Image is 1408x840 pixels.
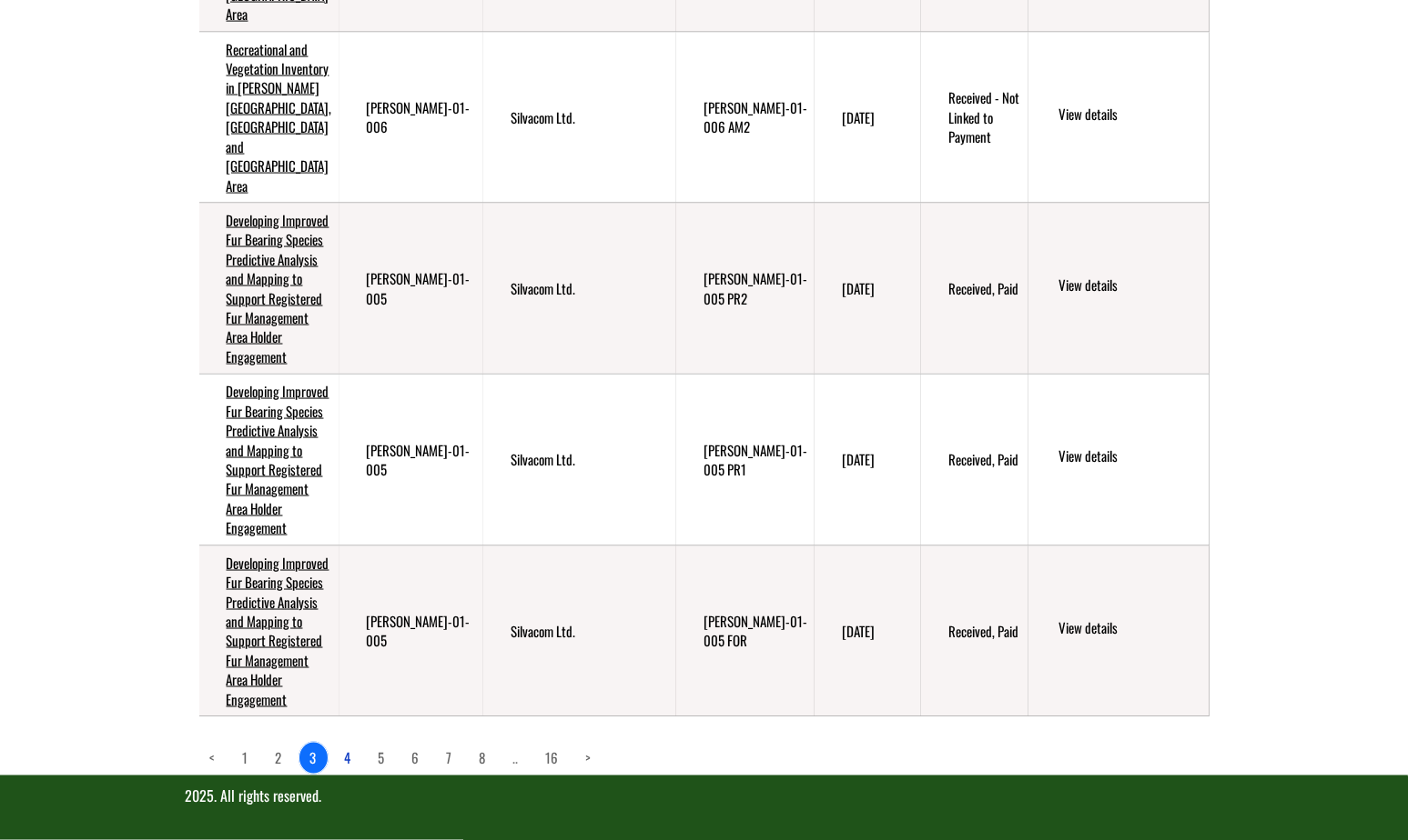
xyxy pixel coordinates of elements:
a: View details [1059,618,1201,640]
time: [DATE] [842,621,875,641]
td: Developing Improved Fur Bearing Species Predictive Analysis and Mapping to Support Registered Fur... [199,545,339,716]
td: Developing Improved Fur Bearing Species Predictive Analysis and Mapping to Support Registered Fur... [199,203,339,374]
td: FRIP-SILVA-01-005 PR2 [676,203,815,374]
a: page 7 [436,743,463,774]
td: Silvacom Ltd. [483,203,676,374]
p: 2025 [186,786,1223,807]
a: Previous page [199,743,227,774]
a: Developing Improved Fur Bearing Species Predictive Analysis and Mapping to Support Registered Fur... [227,381,329,537]
a: View details [1059,275,1201,297]
td: 2/28/2025 [815,32,921,203]
td: action menu [1028,203,1209,374]
td: Silvacom Ltd. [483,375,676,545]
time: [DATE] [842,107,875,127]
a: 3 [299,742,329,775]
td: Silvacom Ltd. [483,545,676,716]
td: action menu [1028,545,1209,716]
td: Received - Not Linked to Payment [921,32,1028,203]
time: [DATE] [842,449,875,469]
td: Received, Paid [921,545,1028,716]
td: FRIP-SILVA-01-005 FOR [676,545,815,716]
a: page 5 [368,743,396,774]
td: FRIP-SILVA-01-006 AM2 [676,32,815,203]
a: page 6 [401,743,431,774]
td: 7/31/2022 [815,203,921,374]
td: FRIP-SILVA-01-006 [339,32,484,203]
td: 10/31/2022 [815,375,921,545]
td: Received, Paid [921,375,1028,545]
a: Recreational and Vegetation Inventory in [PERSON_NAME][GEOGRAPHIC_DATA], [GEOGRAPHIC_DATA] and [G... [227,39,332,195]
a: page 16 [535,743,570,774]
a: page 4 [334,743,362,774]
a: View details [1059,105,1201,126]
td: Developing Improved Fur Bearing Species Predictive Analysis and Mapping to Support Registered Fur... [199,375,339,545]
td: action menu [1028,32,1209,203]
a: page 1 [232,743,259,774]
a: page 8 [469,743,497,774]
td: Silvacom Ltd. [483,32,676,203]
time: [DATE] [842,278,875,298]
a: page 2 [265,743,293,774]
span: . All rights reserved. [215,785,322,807]
a: Developing Improved Fur Bearing Species Predictive Analysis and Mapping to Support Registered Fur... [227,553,329,709]
td: action menu [1028,375,1209,545]
td: 7/31/2023 [815,545,921,716]
a: Developing Improved Fur Bearing Species Predictive Analysis and Mapping to Support Registered Fur... [227,210,329,366]
td: Received, Paid [921,203,1028,374]
td: FRIP-SILVA-01-005 PR1 [676,375,815,545]
td: Recreational and Vegetation Inventory in Willmore Wilderness Park, Kakwa Wildland Provincial and ... [199,32,339,203]
a: View details [1059,446,1201,468]
td: FRIP-SILVA-01-005 [339,545,484,716]
td: FRIP-SILVA-01-005 [339,375,484,545]
a: Load more pages [502,743,530,774]
td: FRIP-SILVA-01-005 [339,203,484,374]
a: Next page [575,743,603,774]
